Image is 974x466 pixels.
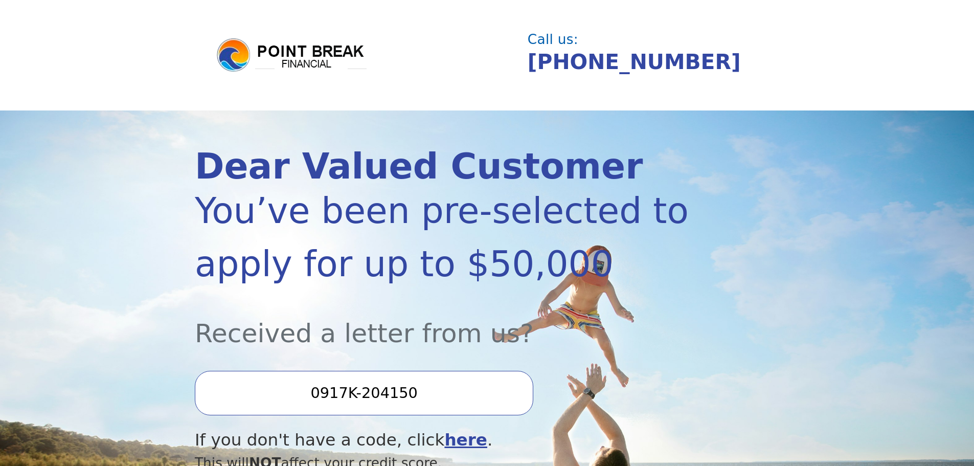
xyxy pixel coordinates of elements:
[444,430,487,450] a: here
[195,428,692,453] div: If you don't have a code, click .
[195,371,533,415] input: Enter your Offer Code:
[195,149,692,184] div: Dear Valued Customer
[195,291,692,352] div: Received a letter from us?
[215,37,369,74] img: logo.png
[528,50,741,74] a: [PHONE_NUMBER]
[195,184,692,291] div: You’ve been pre-selected to apply for up to $50,000
[528,33,771,46] div: Call us:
